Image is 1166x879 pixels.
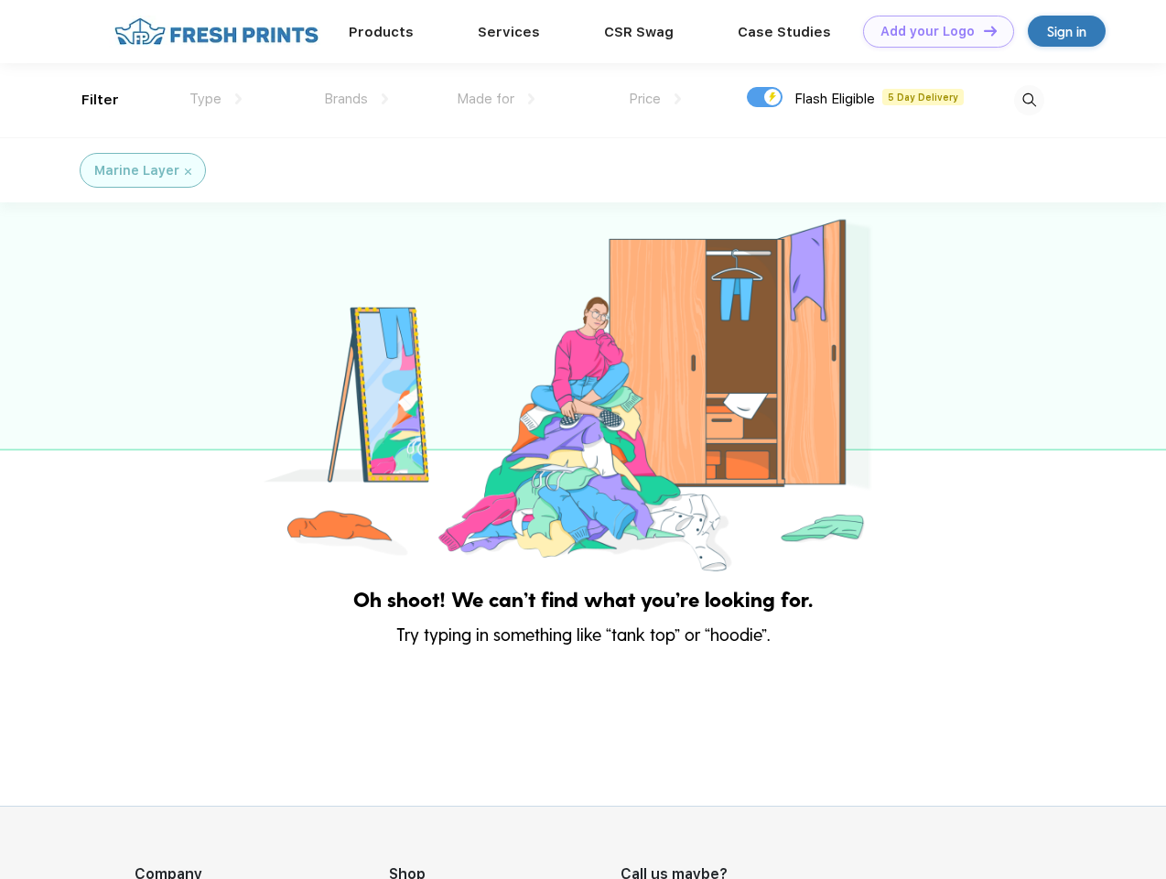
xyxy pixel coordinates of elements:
[382,93,388,104] img: dropdown.png
[794,91,875,107] span: Flash Eligible
[528,93,534,104] img: dropdown.png
[324,91,368,107] span: Brands
[189,91,221,107] span: Type
[880,24,975,39] div: Add your Logo
[882,89,964,105] span: 5 Day Delivery
[94,161,179,180] div: Marine Layer
[984,26,997,36] img: DT
[1028,16,1106,47] a: Sign in
[478,24,540,40] a: Services
[604,24,674,40] a: CSR Swag
[81,90,119,111] div: Filter
[1047,21,1086,42] div: Sign in
[675,93,681,104] img: dropdown.png
[235,93,242,104] img: dropdown.png
[1014,85,1044,115] img: desktop_search.svg
[109,16,324,48] img: fo%20logo%202.webp
[457,91,514,107] span: Made for
[629,91,661,107] span: Price
[185,168,191,175] img: filter_cancel.svg
[349,24,414,40] a: Products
